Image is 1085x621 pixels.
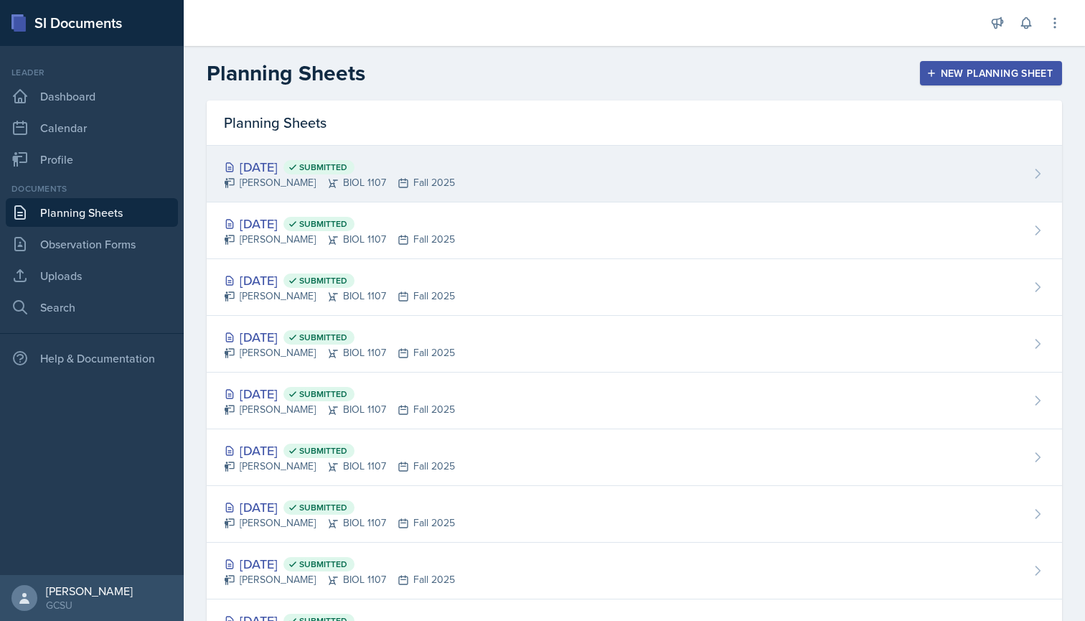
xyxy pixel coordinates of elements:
a: Planning Sheets [6,198,178,227]
span: Submitted [299,559,347,570]
div: [DATE] [224,214,455,233]
a: [DATE] Submitted [PERSON_NAME]BIOL 1107Fall 2025 [207,486,1062,543]
a: [DATE] Submitted [PERSON_NAME]BIOL 1107Fall 2025 [207,429,1062,486]
a: [DATE] Submitted [PERSON_NAME]BIOL 1107Fall 2025 [207,259,1062,316]
div: [PERSON_NAME] BIOL 1107 Fall 2025 [224,515,455,531]
div: [DATE] [224,327,455,347]
a: [DATE] Submitted [PERSON_NAME]BIOL 1107Fall 2025 [207,373,1062,429]
div: [DATE] [224,441,455,460]
a: Search [6,293,178,322]
a: Uploads [6,261,178,290]
div: Documents [6,182,178,195]
div: GCSU [46,598,133,612]
a: [DATE] Submitted [PERSON_NAME]BIOL 1107Fall 2025 [207,316,1062,373]
h2: Planning Sheets [207,60,365,86]
a: Calendar [6,113,178,142]
div: [DATE] [224,498,455,517]
div: [PERSON_NAME] [46,584,133,598]
div: [PERSON_NAME] BIOL 1107 Fall 2025 [224,289,455,304]
a: Observation Forms [6,230,178,258]
div: [DATE] [224,157,455,177]
div: [DATE] [224,384,455,403]
span: Submitted [299,162,347,173]
span: Submitted [299,502,347,513]
div: Leader [6,66,178,79]
a: Dashboard [6,82,178,111]
a: [DATE] Submitted [PERSON_NAME]BIOL 1107Fall 2025 [207,202,1062,259]
span: Submitted [299,332,347,343]
span: Submitted [299,275,347,286]
a: [DATE] Submitted [PERSON_NAME]BIOL 1107Fall 2025 [207,543,1062,599]
div: [PERSON_NAME] BIOL 1107 Fall 2025 [224,345,455,360]
div: Planning Sheets [207,101,1062,146]
div: [PERSON_NAME] BIOL 1107 Fall 2025 [224,459,455,474]
div: [PERSON_NAME] BIOL 1107 Fall 2025 [224,572,455,587]
a: Profile [6,145,178,174]
span: Submitted [299,388,347,400]
div: [PERSON_NAME] BIOL 1107 Fall 2025 [224,232,455,247]
div: Help & Documentation [6,344,178,373]
span: Submitted [299,445,347,457]
div: [PERSON_NAME] BIOL 1107 Fall 2025 [224,402,455,417]
div: [PERSON_NAME] BIOL 1107 Fall 2025 [224,175,455,190]
a: [DATE] Submitted [PERSON_NAME]BIOL 1107Fall 2025 [207,146,1062,202]
div: [DATE] [224,554,455,574]
button: New Planning Sheet [920,61,1062,85]
div: New Planning Sheet [929,67,1053,79]
span: Submitted [299,218,347,230]
div: [DATE] [224,271,455,290]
